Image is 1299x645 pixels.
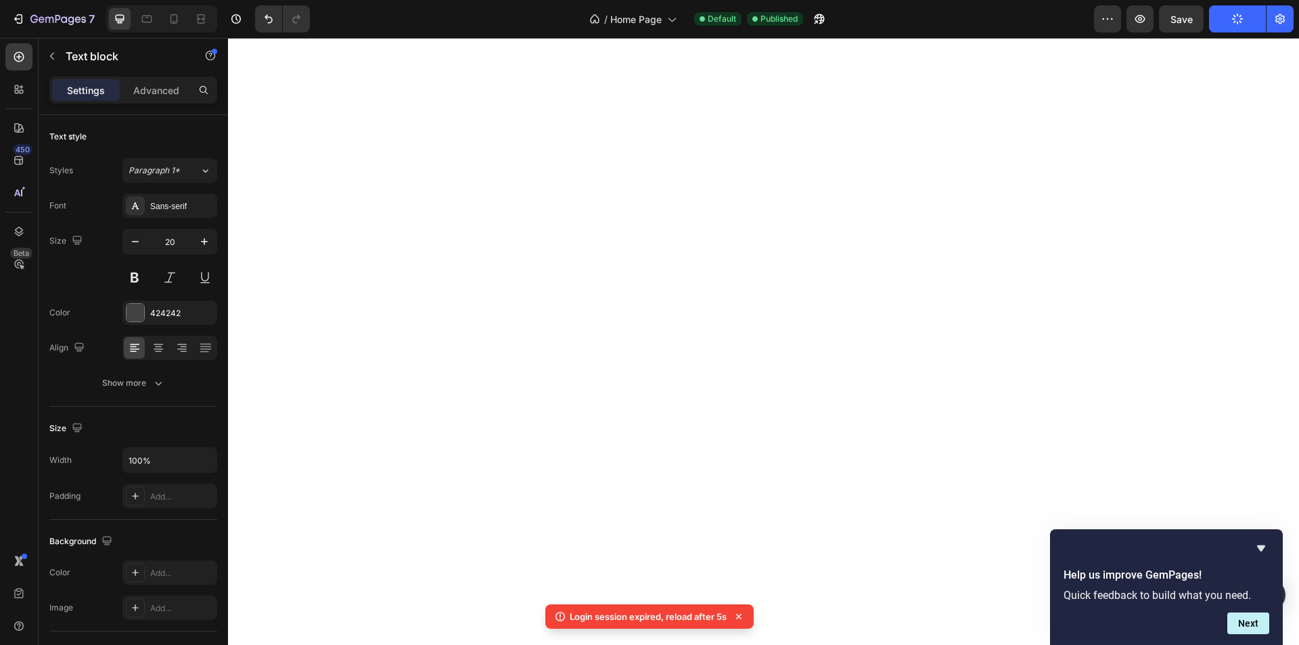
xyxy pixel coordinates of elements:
div: Text style [49,131,87,143]
div: Color [49,566,70,579]
p: Login session expired, reload after 5s [570,610,727,623]
div: Add... [150,567,214,579]
div: Add... [150,602,214,615]
div: 424242 [150,307,214,319]
p: Advanced [133,83,179,97]
div: Size [49,420,85,438]
div: Padding [49,490,81,502]
div: 450 [13,144,32,155]
button: 7 [5,5,101,32]
span: Published [760,13,798,25]
button: Next question [1227,613,1269,634]
p: Text block [66,48,181,64]
span: / [604,12,608,26]
iframe: Design area [228,38,1299,645]
button: Show more [49,371,217,395]
p: Settings [67,83,105,97]
div: Styles [49,164,73,177]
div: Align [49,339,87,357]
div: Color [49,307,70,319]
div: Image [49,602,73,614]
div: Show more [102,376,165,390]
span: Save [1170,14,1193,25]
button: Paragraph 1* [122,158,217,183]
div: Help us improve GemPages! [1064,540,1269,634]
h2: Help us improve GemPages! [1064,567,1269,583]
div: Size [49,232,85,250]
span: Home Page [610,12,662,26]
div: Undo/Redo [255,5,310,32]
div: Add... [150,491,214,503]
span: Paragraph 1* [129,164,180,177]
button: Hide survey [1253,540,1269,556]
div: Width [49,454,72,466]
p: 7 [89,11,95,27]
div: Sans-serif [150,200,214,213]
p: Quick feedback to build what you need. [1064,589,1269,602]
span: Default [708,13,736,25]
div: Beta [10,248,32,259]
div: Font [49,200,66,212]
input: Auto [123,448,216,472]
div: Background [49,533,115,551]
button: Save [1159,5,1204,32]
